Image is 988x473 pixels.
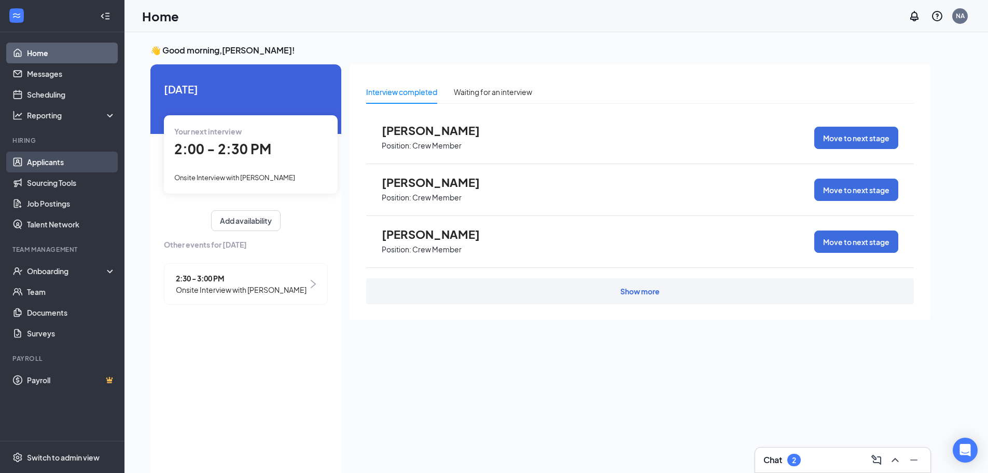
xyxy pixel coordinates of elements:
div: NA [956,11,965,20]
p: Position: [382,245,411,254]
button: Move to next stage [814,231,898,253]
a: Home [27,43,116,63]
div: Interview completed [366,86,437,98]
svg: Analysis [12,110,23,120]
a: Job Postings [27,193,116,214]
p: Crew Member [412,141,462,151]
svg: Minimize [908,454,920,466]
div: Switch to admin view [27,452,100,463]
span: [PERSON_NAME] [382,175,496,189]
span: Onsite Interview with [PERSON_NAME] [174,173,295,182]
svg: QuestionInfo [931,10,943,22]
a: Applicants [27,152,116,172]
svg: UserCheck [12,266,23,276]
a: Sourcing Tools [27,172,116,193]
div: 2 [792,456,796,465]
button: Move to next stage [814,127,898,149]
div: Hiring [12,136,114,145]
svg: Settings [12,452,23,463]
span: 2:30 - 3:00 PM [176,273,307,284]
h1: Home [142,7,179,25]
div: Reporting [27,110,116,120]
p: Crew Member [412,193,462,202]
a: Documents [27,302,116,323]
span: [PERSON_NAME] [382,227,496,241]
a: Talent Network [27,214,116,235]
h3: Chat [763,454,782,466]
button: ChevronUp [887,452,903,468]
div: Onboarding [27,266,107,276]
a: Scheduling [27,84,116,105]
div: Team Management [12,245,114,254]
span: Other events for [DATE] [164,239,328,250]
a: PayrollCrown [27,370,116,390]
button: ComposeMessage [868,452,885,468]
a: Surveys [27,323,116,344]
span: 2:00 - 2:30 PM [174,140,271,157]
svg: WorkstreamLogo [11,10,22,21]
a: Messages [27,63,116,84]
button: Add availability [211,210,281,231]
svg: Collapse [100,11,110,21]
span: [PERSON_NAME] [382,124,496,137]
span: Your next interview [174,127,242,136]
p: Position: [382,141,411,151]
svg: Notifications [908,10,921,22]
a: Team [27,281,116,302]
span: Onsite Interview with [PERSON_NAME] [176,284,307,295]
button: Move to next stage [814,179,898,201]
h3: 👋 Good morning, [PERSON_NAME] ! [150,45,930,56]
p: Position: [382,193,411,202]
div: Open Intercom Messenger [953,438,978,463]
p: Crew Member [412,245,462,254]
div: Show more [620,286,660,296]
div: Waiting for an interview [454,86,532,98]
span: [DATE] [164,81,328,97]
svg: ChevronUp [889,454,901,466]
svg: ComposeMessage [870,454,883,466]
div: Payroll [12,354,114,363]
button: Minimize [906,452,922,468]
